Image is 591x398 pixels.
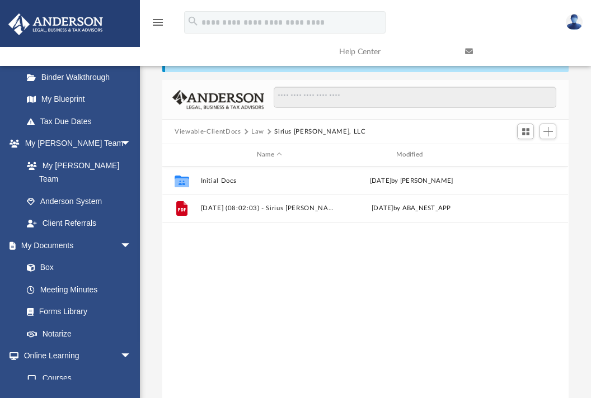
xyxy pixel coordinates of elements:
a: My [PERSON_NAME] Teamarrow_drop_down [8,132,143,155]
span: arrow_drop_down [120,345,143,368]
span: arrow_drop_down [120,234,143,257]
a: Courses [16,367,143,389]
a: Online Learningarrow_drop_down [8,345,143,367]
a: Client Referrals [16,212,143,235]
div: grid [162,167,568,398]
a: Tax Due Dates [16,110,148,132]
div: id [167,150,195,160]
i: menu [151,16,165,29]
input: Search files and folders [274,87,556,108]
img: Anderson Advisors Platinum Portal [5,13,106,35]
button: Viewable-ClientDocs [175,127,241,137]
a: Binder Walkthrough [16,66,148,88]
button: [DATE] (08:02:03) - Sirius [PERSON_NAME], LLC - EIN Letter from IRS.pdf [201,205,338,212]
button: Switch to Grid View [517,124,534,139]
button: Initial Docs [201,177,338,184]
div: Name [200,150,338,160]
div: [DATE] by ABA_NEST_APP [343,203,480,214]
a: Anderson System [16,190,143,212]
a: Help Center [331,30,457,74]
a: menu [151,21,165,29]
a: Box [16,257,137,279]
img: User Pic [566,14,583,30]
button: Sirius [PERSON_NAME], LLC [274,127,365,137]
button: Add [540,124,556,139]
div: id [485,150,564,160]
div: [DATE] by [PERSON_NAME] [343,176,480,186]
i: search [187,15,199,27]
a: My [PERSON_NAME] Team [16,154,137,190]
a: My Documentsarrow_drop_down [8,234,143,257]
div: Modified [343,150,480,160]
a: Forms Library [16,301,137,323]
a: Notarize [16,323,143,345]
a: Meeting Minutes [16,278,143,301]
button: Law [251,127,264,137]
span: arrow_drop_down [120,132,143,155]
a: My Blueprint [16,88,143,111]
